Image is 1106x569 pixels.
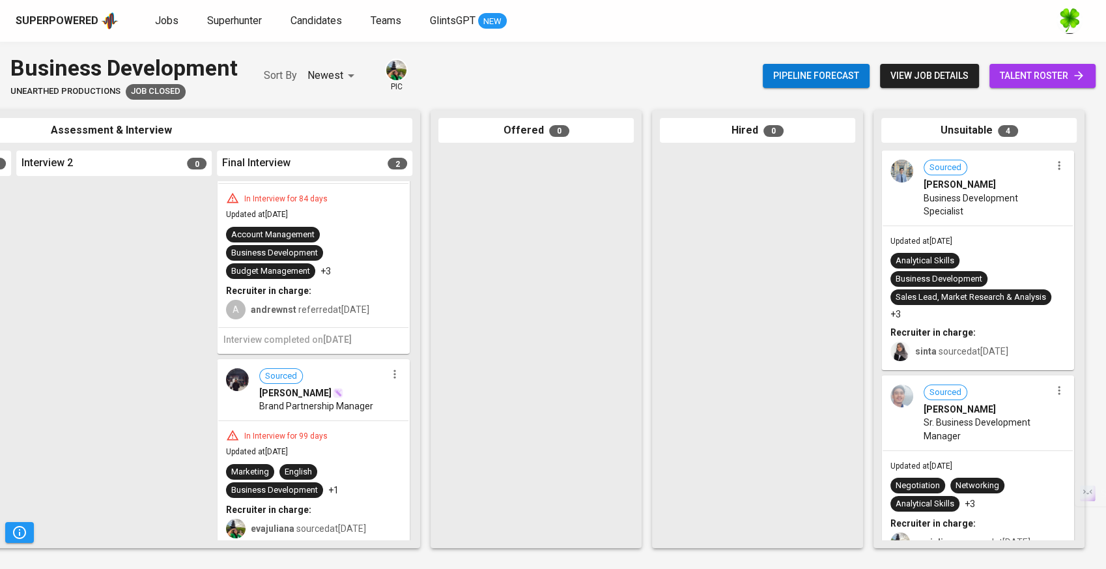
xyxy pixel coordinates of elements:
[890,237,952,246] span: Updated at [DATE]
[10,85,121,98] span: Unearthed Productions
[207,14,262,27] span: Superhunter
[956,480,999,492] div: Networking
[226,210,288,219] span: Updated at [DATE]
[231,484,318,497] div: Business Development
[231,466,269,478] div: Marketing
[890,308,901,321] p: +3
[223,333,403,347] h6: Interview completed on
[549,125,569,137] span: 0
[5,522,34,543] button: Pipeline Triggers
[890,327,976,338] b: Recruiter in charge:
[430,13,507,29] a: GlintsGPT NEW
[16,14,98,29] div: Superpowered
[264,68,297,83] p: Sort By
[187,158,206,169] span: 0
[231,265,310,278] div: Budget Management
[965,497,975,510] p: +3
[924,403,996,416] span: [PERSON_NAME]
[259,400,373,413] span: Brand Partnership Manager
[924,416,1051,442] span: Sr. Business Development Manager
[890,461,952,471] span: Updated at [DATE]
[924,178,996,191] span: [PERSON_NAME]
[890,160,913,182] img: 0254caf5c895ff2f069f4e63bde335f8.jpg
[371,14,401,27] span: Teams
[896,480,940,492] div: Negotiation
[1056,8,1083,34] img: f9493b8c-82b8-4f41-8722-f5d69bb1b761.jpg
[291,14,342,27] span: Candidates
[251,523,294,534] b: evajuliana
[773,68,859,84] span: Pipeline forecast
[896,498,954,510] div: Analytical Skills
[896,273,982,285] div: Business Development
[226,368,249,391] img: 136742bf6a5804d63ff492bec5be0633.jpg
[126,85,186,98] span: Job Closed
[226,285,311,296] b: Recruiter in charge:
[10,52,238,84] div: Business Development
[307,64,359,88] div: Newest
[260,370,302,383] span: Sourced
[231,229,315,241] div: Account Management
[896,255,954,267] div: Analytical Skills
[915,537,959,547] b: evajuliana
[1000,68,1085,84] span: talent roster
[328,484,339,497] p: +1
[226,504,311,515] b: Recruiter in charge:
[924,192,1051,218] span: Business Development Specialist
[371,13,404,29] a: Teams
[430,14,475,27] span: GlintsGPT
[101,11,119,31] img: app logo
[251,304,369,315] span: referred at [DATE]
[226,447,288,456] span: Updated at [DATE]
[915,537,1030,547] span: sourced at [DATE]
[890,518,976,529] b: Recruiter in charge:
[126,84,186,100] div: Job closure caused by changes in client hiring plans, The client will be conducting face-to-face ...
[21,156,73,171] span: Interview 2
[478,15,507,28] span: NEW
[890,68,969,84] span: view job details
[291,13,345,29] a: Candidates
[333,388,343,398] img: magic_wand.svg
[222,156,291,171] span: Final Interview
[896,291,1046,304] div: Sales Lead, Market Research & Analysis
[320,265,331,278] p: +3
[881,118,1077,143] div: Unsuitable
[890,385,913,407] img: 4192566f6d75c397d9aad76385189fc6.jpg
[323,334,352,345] span: [DATE]
[915,346,937,357] b: sinta
[998,125,1018,137] span: 4
[763,125,784,137] span: 0
[385,59,408,93] div: pic
[155,14,178,27] span: Jobs
[207,13,264,29] a: Superhunter
[915,346,1008,357] span: sourced at [DATE]
[660,118,855,143] div: Hired
[438,118,634,143] div: Offered
[386,60,406,80] img: eva@glints.com
[285,466,312,478] div: English
[251,523,366,534] span: sourced at [DATE]
[259,387,332,400] span: [PERSON_NAME]
[155,13,181,29] a: Jobs
[231,247,318,259] div: Business Development
[307,68,343,83] p: Newest
[239,194,333,205] div: In Interview for 84 days
[226,519,246,538] img: eva@glints.com
[880,64,979,88] button: view job details
[924,387,967,399] span: Sourced
[239,431,333,442] div: In Interview for 99 days
[226,300,246,319] div: A
[251,304,296,315] b: andrewnst
[890,342,910,361] img: sinta.windasari@glints.com
[763,64,870,88] button: Pipeline forecast
[989,64,1096,88] a: talent roster
[388,158,407,169] span: 2
[16,11,119,31] a: Superpoweredapp logo
[924,162,967,174] span: Sourced
[890,533,910,552] img: eva@glints.com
